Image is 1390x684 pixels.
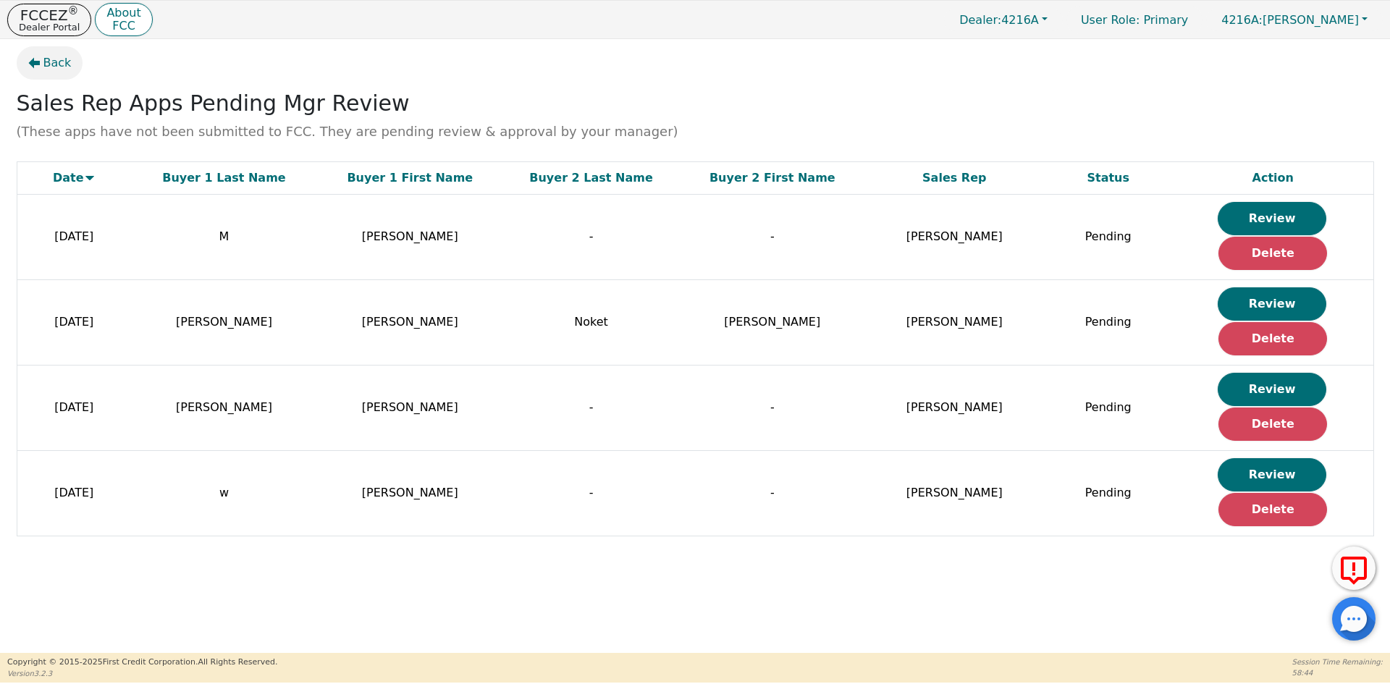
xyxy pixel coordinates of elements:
[574,315,608,329] span: Noket
[1221,13,1359,27] span: [PERSON_NAME]
[362,229,458,243] span: [PERSON_NAME]
[770,400,775,414] span: -
[683,169,862,187] div: Buyer 2 First Name
[219,486,229,499] span: w
[19,8,80,22] p: FCCEZ
[95,3,152,37] button: AboutFCC
[1085,315,1132,329] span: Pending
[219,229,229,243] span: M
[17,90,1374,117] span: Sales Rep Apps Pending Mgr Review
[944,9,1063,31] button: Dealer:4216A
[17,46,83,80] button: Back
[1206,9,1383,31] button: 4216A:[PERSON_NAME]
[865,194,1043,279] td: [PERSON_NAME]
[135,169,313,187] div: Buyer 1 Last Name
[959,13,1001,27] span: Dealer:
[1176,169,1369,187] div: Action
[1218,322,1327,355] button: Delete
[1047,169,1169,187] div: Status
[1066,6,1202,34] a: User Role: Primary
[1066,6,1202,34] p: Primary
[1085,486,1132,499] span: Pending
[589,400,594,414] span: -
[17,194,131,279] td: [DATE]
[43,54,72,72] span: Back
[362,400,458,414] span: [PERSON_NAME]
[959,13,1039,27] span: 4216A
[362,315,458,329] span: [PERSON_NAME]
[1218,373,1326,406] button: Review
[589,229,594,243] span: -
[19,22,80,32] p: Dealer Portal
[106,7,140,19] p: About
[1218,493,1327,526] button: Delete
[1218,287,1326,321] button: Review
[17,124,1374,140] small: (These apps have not been submitted to FCC. They are pending review & approval by your manager)
[21,169,128,187] div: Date
[198,657,277,667] span: All Rights Reserved.
[1292,667,1383,678] p: 58:44
[17,450,131,536] td: [DATE]
[507,169,676,187] div: Buyer 2 Last Name
[7,668,277,679] p: Version 3.2.3
[770,486,775,499] span: -
[17,279,131,365] td: [DATE]
[1218,202,1326,235] button: Review
[176,315,272,329] span: [PERSON_NAME]
[1081,13,1140,27] span: User Role :
[1292,656,1383,667] p: Session Time Remaining:
[7,4,91,36] button: FCCEZ®Dealer Portal
[68,4,79,17] sup: ®
[1085,229,1132,243] span: Pending
[7,656,277,669] p: Copyright © 2015- 2025 First Credit Corporation.
[1085,400,1132,414] span: Pending
[176,400,272,414] span: [PERSON_NAME]
[865,279,1043,365] td: [PERSON_NAME]
[17,365,131,450] td: [DATE]
[1218,408,1327,441] button: Delete
[865,450,1043,536] td: [PERSON_NAME]
[770,229,775,243] span: -
[869,169,1040,187] div: Sales Rep
[865,365,1043,450] td: [PERSON_NAME]
[362,486,458,499] span: [PERSON_NAME]
[1332,546,1376,590] button: Report Error to FCC
[321,169,500,187] div: Buyer 1 First Name
[1218,237,1327,270] button: Delete
[589,486,594,499] span: -
[724,315,820,329] span: [PERSON_NAME]
[1218,458,1326,491] button: Review
[1221,13,1263,27] span: 4216A:
[106,20,140,32] p: FCC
